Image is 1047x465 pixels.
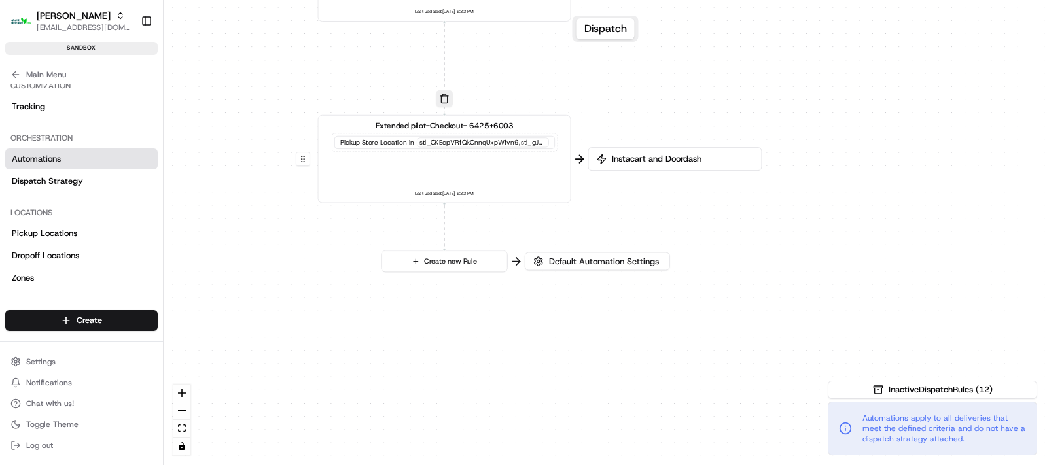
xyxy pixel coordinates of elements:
[382,251,507,272] button: Create new Rule
[828,381,1037,399] button: InactiveDispatchRules (12)
[173,420,190,438] button: fit view
[111,191,121,201] div: 💻
[37,22,130,33] button: [EMAIL_ADDRESS][DOMAIN_NAME]
[12,272,34,284] span: Zones
[37,9,111,22] button: [PERSON_NAME]
[12,153,61,165] span: Automations
[5,148,158,169] a: Automations
[13,191,24,201] div: 📗
[5,5,135,37] button: Martin's[PERSON_NAME][EMAIL_ADDRESS][DOMAIN_NAME]
[415,8,473,16] span: Last updated: [DATE] 5:32 PM
[415,189,473,198] span: Last updated: [DATE] 5:32 PM
[105,184,215,208] a: 💻API Documentation
[5,310,158,331] button: Create
[44,138,166,148] div: We're available if you need us!
[5,128,158,148] div: Orchestration
[173,402,190,420] button: zoom out
[5,42,158,55] div: sandbox
[10,10,31,31] img: Martin's
[525,252,670,271] button: Default Automation Settings
[12,101,45,112] span: Tracking
[5,394,158,413] button: Chat with us!
[13,13,39,39] img: Nash
[340,138,407,146] span: Pickup Store Location
[173,438,190,455] button: toggle interactivity
[44,125,215,138] div: Start new chat
[124,190,210,203] span: API Documentation
[26,419,79,430] span: Toggle Theme
[609,153,753,165] span: Instacart and Doordash
[130,222,158,232] span: Pylon
[5,245,158,266] a: Dropoff Locations
[8,184,105,208] a: 📗Knowledge Base
[12,228,77,239] span: Pickup Locations
[173,385,190,402] button: zoom in
[12,250,79,262] span: Dropoff Locations
[26,440,53,451] span: Log out
[5,171,158,192] a: Dispatch Strategy
[34,84,216,98] input: Clear
[5,202,158,223] div: Locations
[376,120,514,131] span: Extended pilot-Checkout- 6425+6003
[26,190,100,203] span: Knowledge Base
[92,221,158,232] a: Powered byPylon
[26,377,72,388] span: Notifications
[546,256,662,267] span: Default Automation Settings
[5,75,158,96] div: Customization
[577,18,635,39] button: Dispatch
[12,175,83,187] span: Dispatch Strategy
[889,384,993,396] span: Inactive Dispatch Rules ( 12 )
[13,125,37,148] img: 1736555255976-a54dd68f-1ca7-489b-9aae-adbdc363a1c4
[5,96,158,117] a: Tracking
[26,398,74,409] span: Chat with us!
[13,52,238,73] p: Welcome 👋
[409,138,414,146] span: in
[417,137,549,147] div: stl_CKEcpVRfQkCnnqUxpWfvn9,stl_gJ8aa5Ssmw4oP8mLFtFrF4
[77,315,102,326] span: Create
[5,415,158,434] button: Toggle Theme
[5,267,158,288] a: Zones
[26,356,56,367] span: Settings
[26,69,66,80] span: Main Menu
[5,65,158,84] button: Main Menu
[5,223,158,244] a: Pickup Locations
[5,353,158,371] button: Settings
[862,413,1026,444] span: Automations apply to all deliveries that meet the defined criteria and do not have a dispatch str...
[222,129,238,145] button: Start new chat
[5,436,158,455] button: Log out
[5,373,158,392] button: Notifications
